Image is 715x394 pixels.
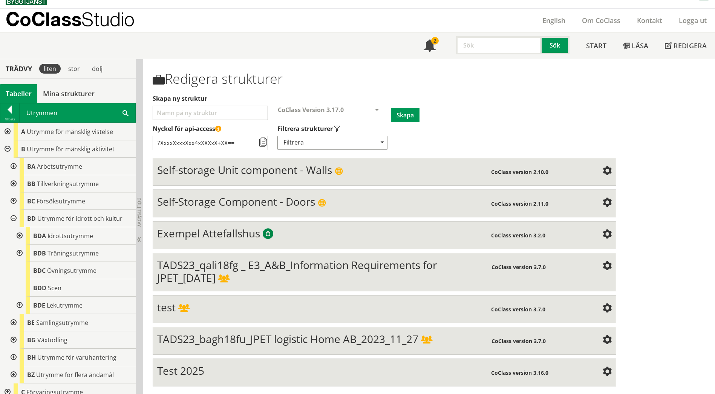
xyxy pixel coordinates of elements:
span: Self-storage Unit component - Walls [157,163,332,177]
span: Test 2025 [157,363,204,378]
a: Logga ut [671,16,715,25]
span: test [157,300,176,314]
font: Nyckel för api-access [153,125,215,133]
span: Start [586,41,606,50]
span: Utrymme för flera ändamål [36,371,114,379]
a: Läsa [615,32,657,59]
input: Nyckel till åtkomststruktur via API (kräver API-licensabonnemang) [153,136,268,150]
span: Publik struktur [318,199,326,207]
span: Inställningar [603,304,612,313]
span: Redigera [674,41,707,50]
span: B [21,145,25,153]
span: Byggtjänsts exempelstrukturer [263,229,273,240]
span: Delad struktur [178,305,190,313]
span: BDA [33,232,46,240]
span: Tillverkningsutrymme [37,180,99,188]
a: Start [578,32,615,59]
span: CoClass version 3.7.0 [491,263,546,271]
span: Idrottsutrymme [47,232,93,240]
div: dölj [87,64,107,74]
span: Utrymme för mänsklig vistelse [27,128,113,136]
span: CoClass version 3.7.0 [491,306,545,313]
span: Växtodling [37,336,67,344]
label: Välj vilka typer av strukturer som ska visas i din strukturlista [277,125,387,133]
font: Redigera strukturer [165,69,283,88]
span: BB [27,180,35,188]
span: TADS23_bagh18fu_JPET logistic Home AB_2023_11_27 [157,332,418,346]
p: CoClass [6,15,135,23]
span: Träningsutrymme [47,249,99,257]
span: Inställningar [603,199,612,208]
span: TADS23_qali18fg _ E3_A&B_Information Requirements for JPET_[DATE] [157,258,437,285]
font: Filtrera strukturer [277,125,333,133]
button: Sök [542,36,570,54]
span: Studio [81,8,135,30]
a: CoClassStudio [6,9,151,32]
span: Notifikationer [424,40,436,52]
span: Försöksutrymme [37,197,85,205]
span: BA [27,162,35,171]
input: Sök [456,36,542,54]
div: stor [64,64,84,74]
span: Inställningar [603,336,612,345]
div: Utrymmen [20,103,135,122]
input: Välj ett namn för att skapa en ny struktur Välj vilka typer av strukturer som ska visas i din str... [153,106,268,120]
a: Kontakt [629,16,671,25]
span: CoClass version 2.11.0 [491,200,548,207]
a: Mina strukturer [37,84,100,103]
span: Samlingsutrymme [36,319,88,327]
span: BDE [33,301,45,309]
a: English [534,16,574,25]
a: 2 [415,32,444,59]
span: Inställningar [603,230,612,239]
span: CoClass version 2.10.0 [491,168,548,175]
span: BE [27,319,35,327]
a: Redigera [657,32,715,59]
span: Inställningar [603,368,612,377]
span: Utrymme för mänsklig aktivitet [27,145,115,153]
span: BDC [33,266,46,275]
label: Nyckel till åtkomststruktur via API (kräver API-licensabonnemang) [153,125,616,133]
span: Self-Storage Component - Doors [157,194,315,209]
span: BZ [27,371,35,379]
span: A [21,128,25,136]
span: CoClass version 3.16.0 [491,369,548,376]
div: 2 [431,37,439,45]
span: Utrymme för idrott och kultur [37,214,122,223]
a: Om CoClass [574,16,629,25]
span: Arbetsutrymme [37,162,82,171]
span: CoClass version 3.2.0 [491,232,545,239]
span: Denna API-nyckel ger åtkomst till alla strukturer som du har skapat eller delat med dig av. Håll ... [215,126,221,132]
span: CoClass version 3.7.0 [491,337,546,345]
span: BDD [33,284,46,292]
span: Exempel Attefallshus [157,226,260,240]
span: BDB [33,249,46,257]
span: Scen [48,284,61,292]
span: Inställningar [603,167,612,176]
div: Trädvy [2,65,36,73]
div: liten [39,64,61,74]
span: BH [27,353,36,362]
div: Välj CoClass-version för att skapa en ny struktur [272,106,391,125]
span: Övningsutrymme [47,266,96,275]
div: Tillbaka [0,116,19,122]
span: Delad struktur [218,275,230,283]
span: CoClass Version 3.17.0 [278,106,344,114]
span: Läsa [632,41,648,50]
button: Skapa [391,108,420,122]
span: Dölj trädvy [136,197,142,227]
span: Kopiera [259,138,268,147]
span: Inställningar [603,262,612,271]
span: BG [27,336,36,344]
span: BD [27,214,36,223]
span: Sök i tabellen [122,109,129,117]
span: Publik struktur [335,167,343,175]
span: Utrymme för varuhantering [37,353,116,362]
span: Lekutrymme [47,301,83,309]
span: Delad struktur [421,336,432,345]
div: Filtrera [277,136,387,150]
label: Välj ett namn för att skapa en ny struktur [153,94,616,103]
span: BC [27,197,35,205]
